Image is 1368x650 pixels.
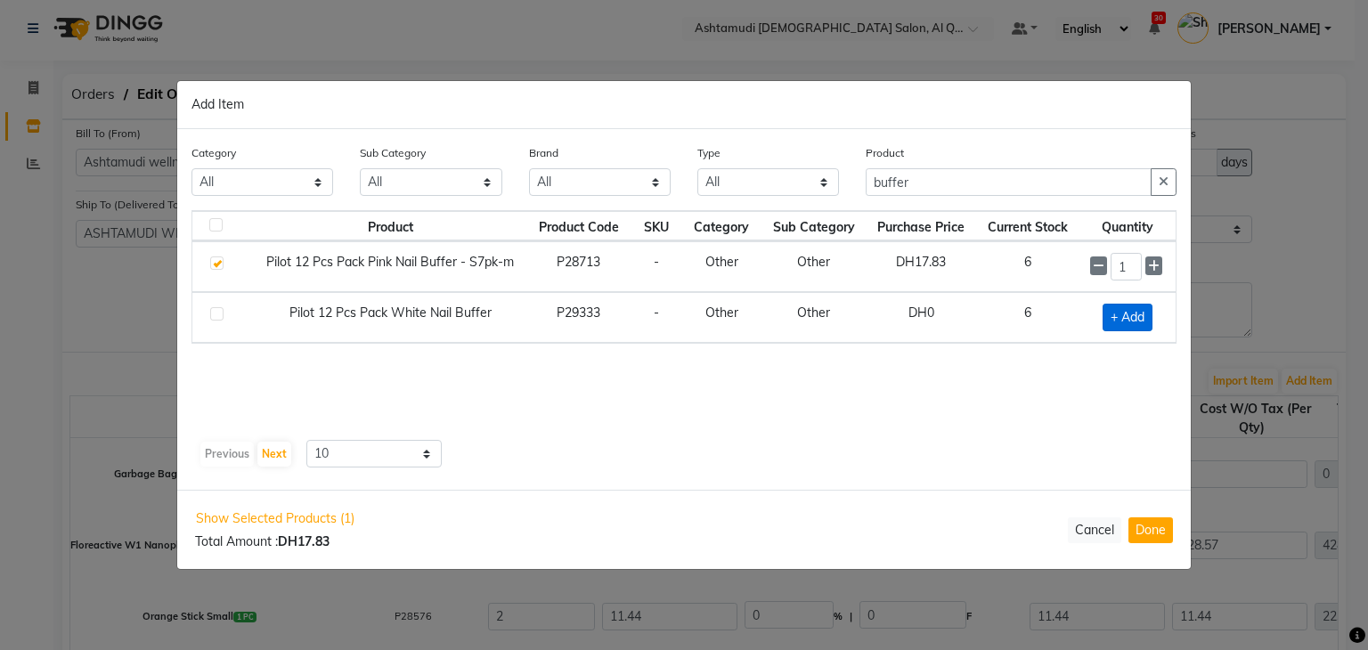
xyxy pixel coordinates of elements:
td: Pilot 12 Pcs Pack White Nail Buffer [253,292,527,343]
td: P28713 [527,241,631,292]
b: DH17.83 [278,533,330,549]
input: Search or Scan Product [866,168,1152,196]
label: Sub Category [360,145,426,161]
div: Add Item [177,81,1191,129]
label: Brand [529,145,558,161]
span: Show Selected Products (1) [195,508,355,529]
td: Other [761,292,867,343]
td: Other [682,292,762,343]
td: DH17.83 [867,241,976,292]
td: 6 [976,292,1079,343]
span: + Add [1103,304,1152,331]
td: Other [761,241,867,292]
th: Sub Category [761,211,867,241]
td: DH0 [867,292,976,343]
label: Type [697,145,721,161]
th: Product Code [527,211,631,241]
td: 6 [976,241,1079,292]
td: Pilot 12 Pcs Pack Pink Nail Buffer - S7pk-m [253,241,527,292]
th: Quantity [1079,211,1176,241]
th: Current Stock [976,211,1079,241]
td: P29333 [527,292,631,343]
label: Category [191,145,236,161]
th: Product [253,211,527,241]
button: Cancel [1068,517,1121,543]
button: Done [1128,517,1173,543]
th: Category [682,211,762,241]
td: Other [682,241,762,292]
label: Product [866,145,904,161]
th: SKU [631,211,682,241]
button: Next [257,442,291,467]
td: - [631,292,682,343]
span: Purchase Price [877,219,965,235]
span: Total Amount : [195,533,330,549]
td: - [631,241,682,292]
